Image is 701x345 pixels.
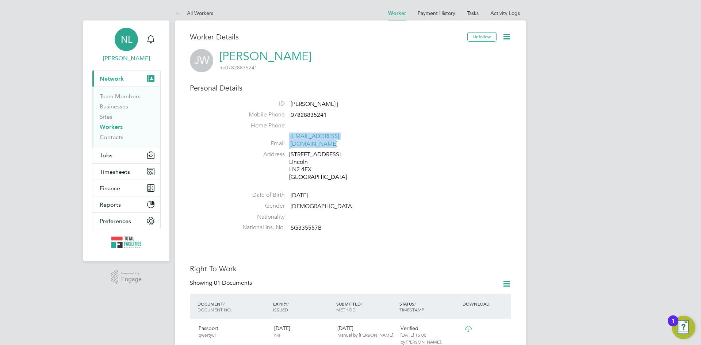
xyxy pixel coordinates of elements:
[234,202,285,210] label: Gender
[100,134,123,141] a: Contacts
[100,201,121,208] span: Reports
[401,325,418,331] span: Verified
[190,49,213,72] span: JW
[287,301,289,307] span: /
[190,279,253,287] div: Showing
[100,152,112,159] span: Jobs
[214,279,252,287] span: 01 Documents
[398,297,461,316] div: STATUS
[223,301,225,307] span: /
[92,180,160,196] button: Finance
[336,307,356,313] span: METHOD
[234,191,285,199] label: Date of Birth
[100,75,124,82] span: Network
[271,297,334,316] div: EXPIRY
[83,20,169,261] nav: Main navigation
[490,10,520,16] a: Activity Logs
[234,122,285,130] label: Home Phone
[334,297,398,316] div: SUBMITTED
[100,103,128,110] a: Businesses
[92,164,160,180] button: Timesheets
[461,297,511,310] div: DOWNLOAD
[111,270,142,284] a: Powered byEngage
[121,35,132,44] span: NL
[121,270,142,276] span: Powered by
[219,49,311,64] a: [PERSON_NAME]
[401,339,442,345] span: by [PERSON_NAME].
[92,237,161,248] a: Go to home page
[92,196,160,212] button: Reports
[234,213,285,221] label: Nationality
[92,147,160,163] button: Jobs
[388,10,406,16] a: Worker
[414,301,416,307] span: /
[271,322,334,341] div: [DATE]
[190,32,467,42] h3: Worker Details
[467,10,479,16] a: Tasks
[334,322,398,341] div: [DATE]
[289,151,359,181] div: [STREET_ADDRESS] Lincoln LN2 4FX [GEOGRAPHIC_DATA]
[100,123,123,130] a: Workers
[291,111,327,119] span: 07828835241
[274,332,280,338] span: n/a
[100,185,120,192] span: Finance
[401,332,426,338] span: [DATE] 15:00
[234,140,285,147] label: Email
[399,307,424,313] span: TIMESTAMP
[234,111,285,119] label: Mobile Phone
[92,54,161,63] span: Nicola Lawrence
[92,87,160,147] div: Network
[671,321,675,330] div: 1
[92,70,160,87] button: Network
[467,32,497,42] button: Unfollow
[291,133,339,147] a: [EMAIL_ADDRESS][DOMAIN_NAME]
[190,264,511,273] h3: Right To Work
[196,297,271,316] div: DOCUMENT
[234,100,285,108] label: ID
[92,213,160,229] button: Preferences
[100,218,131,225] span: Preferences
[100,113,112,120] a: Sites
[234,151,285,158] label: Address
[111,237,141,248] img: tfrecruitment-logo-retina.png
[100,93,141,100] a: Team Members
[198,307,232,313] span: DOCUMENT NO.
[219,64,225,71] span: m:
[219,64,257,71] span: 07828835241
[121,276,142,283] span: Engage
[234,224,285,231] label: National Ins. No.
[291,225,322,232] span: SG335557B
[418,10,455,16] a: Payment History
[92,28,161,63] a: NL[PERSON_NAME]
[361,301,362,307] span: /
[190,83,511,93] h3: Personal Details
[337,332,394,338] span: Manual by [PERSON_NAME].
[199,332,216,338] span: qwertyui
[291,203,353,210] span: [DEMOGRAPHIC_DATA]
[672,316,695,339] button: Open Resource Center, 1 new notification
[291,100,338,108] span: [PERSON_NAME] j
[291,192,308,199] span: [DATE]
[196,322,271,341] div: Passport
[273,307,288,313] span: ISSUED
[100,168,130,175] span: Timesheets
[175,10,213,16] a: All Workers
